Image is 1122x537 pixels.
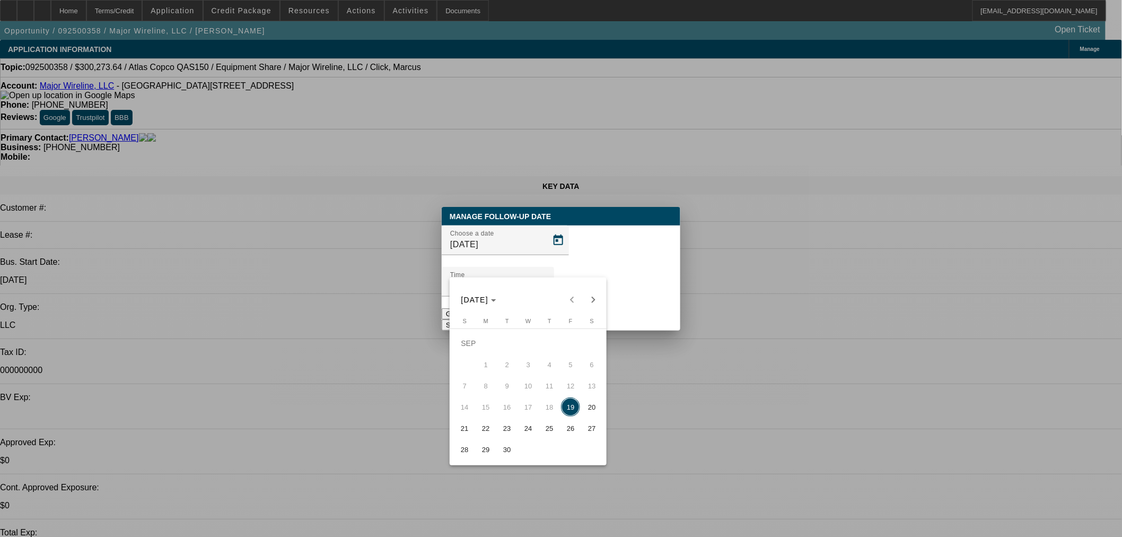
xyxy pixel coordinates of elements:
button: September 9, 2025 [496,375,518,396]
button: September 2, 2025 [496,354,518,375]
span: 29 [476,440,495,459]
span: 13 [582,376,601,395]
span: 28 [455,440,474,459]
button: September 5, 2025 [560,354,581,375]
button: September 20, 2025 [581,396,602,418]
span: 7 [455,376,474,395]
button: September 17, 2025 [518,396,539,418]
button: September 26, 2025 [560,418,581,439]
button: September 1, 2025 [475,354,496,375]
span: 15 [476,397,495,417]
button: September 4, 2025 [539,354,560,375]
button: September 24, 2025 [518,418,539,439]
button: September 30, 2025 [496,439,518,460]
span: 22 [476,419,495,438]
button: September 21, 2025 [454,418,475,439]
button: September 13, 2025 [581,375,602,396]
span: 5 [561,355,580,374]
span: 12 [561,376,580,395]
button: September 3, 2025 [518,354,539,375]
button: September 10, 2025 [518,375,539,396]
span: 8 [476,376,495,395]
span: 10 [519,376,538,395]
button: September 29, 2025 [475,439,496,460]
span: S [463,318,467,324]
span: [DATE] [461,296,489,304]
td: SEP [454,333,602,354]
span: 18 [540,397,559,417]
span: 21 [455,419,474,438]
span: 26 [561,419,580,438]
span: 27 [582,419,601,438]
span: 9 [497,376,516,395]
span: W [525,318,531,324]
span: 4 [540,355,559,374]
button: September 27, 2025 [581,418,602,439]
span: S [590,318,594,324]
span: 11 [540,376,559,395]
span: 24 [519,419,538,438]
span: 25 [540,419,559,438]
button: September 16, 2025 [496,396,518,418]
span: T [548,318,551,324]
button: September 15, 2025 [475,396,496,418]
button: Choose month and year [457,290,501,309]
span: M [484,318,488,324]
span: 17 [519,397,538,417]
button: Next month [583,289,604,310]
button: September 23, 2025 [496,418,518,439]
button: September 28, 2025 [454,439,475,460]
span: 19 [561,397,580,417]
span: 23 [497,419,516,438]
button: September 7, 2025 [454,375,475,396]
span: 3 [519,355,538,374]
button: September 25, 2025 [539,418,560,439]
span: 6 [582,355,601,374]
button: September 18, 2025 [539,396,560,418]
button: September 11, 2025 [539,375,560,396]
button: September 8, 2025 [475,375,496,396]
button: September 19, 2025 [560,396,581,418]
button: September 12, 2025 [560,375,581,396]
span: 30 [497,440,516,459]
span: 1 [476,355,495,374]
span: 14 [455,397,474,417]
span: 16 [497,397,516,417]
span: 20 [582,397,601,417]
span: T [505,318,509,324]
button: September 22, 2025 [475,418,496,439]
button: September 6, 2025 [581,354,602,375]
span: 2 [497,355,516,374]
span: F [569,318,573,324]
button: September 14, 2025 [454,396,475,418]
